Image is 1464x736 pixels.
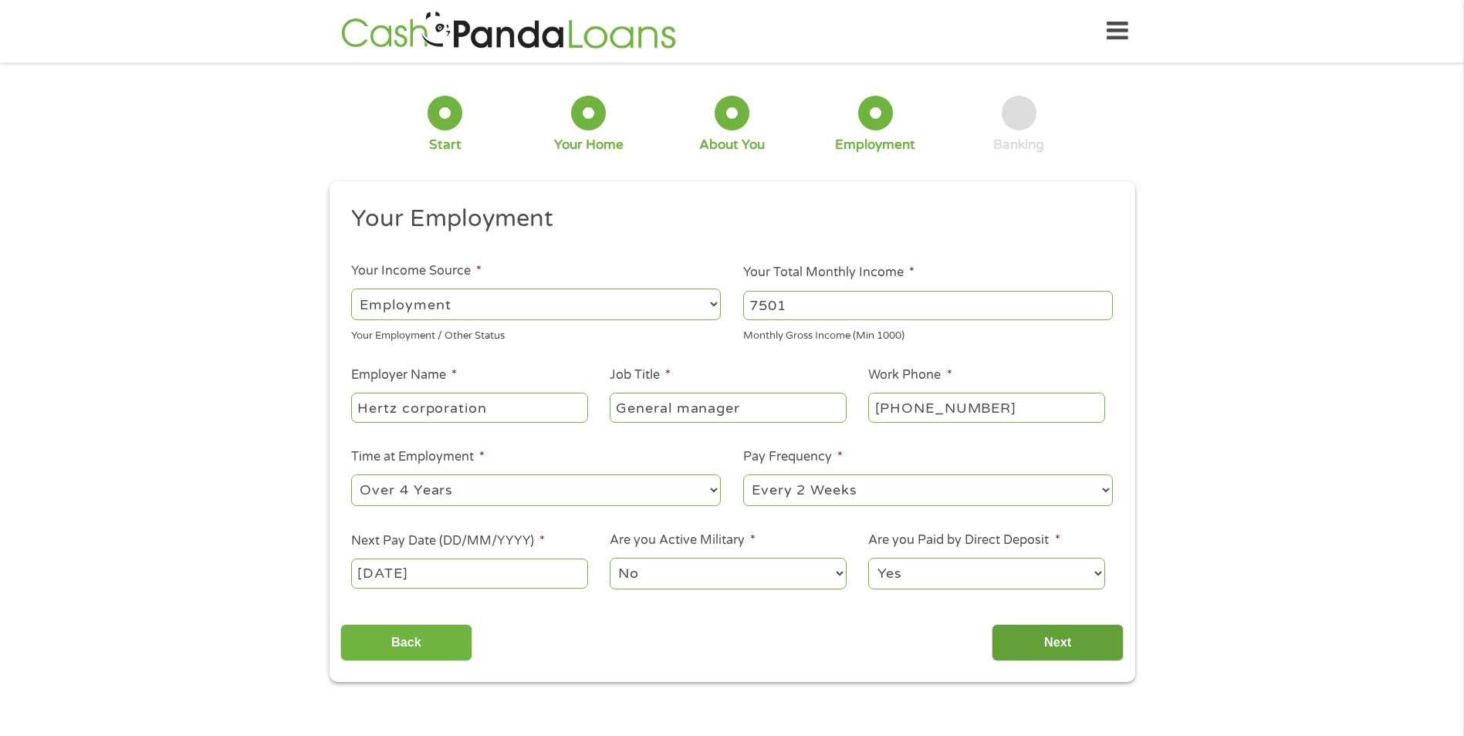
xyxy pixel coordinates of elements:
input: (231) 754-4010 [868,393,1104,422]
label: Next Pay Date (DD/MM/YYYY) [351,533,545,549]
div: Employment [835,137,915,154]
input: Cashier [610,393,846,422]
input: Walmart [351,393,587,422]
label: Your Income Source [351,263,482,279]
label: Employer Name [351,367,457,383]
label: Work Phone [868,367,952,383]
input: Use the arrow keys to pick a date [351,559,587,588]
div: Your Employment / Other Status [351,323,721,344]
div: Banking [993,137,1044,154]
h2: Your Employment [351,204,1101,235]
div: Monthly Gross Income (Min 1000) [743,323,1113,344]
div: About You [699,137,765,154]
img: GetLoanNow Logo [336,9,681,53]
label: Are you Paid by Direct Deposit [868,532,1060,549]
input: Back [340,624,472,662]
input: 1800 [743,291,1113,320]
label: Are you Active Military [610,532,756,549]
label: Pay Frequency [743,449,843,465]
div: Your Home [554,137,624,154]
label: Time at Employment [351,449,485,465]
div: Start [429,137,462,154]
label: Job Title [610,367,671,383]
input: Next [992,624,1124,662]
label: Your Total Monthly Income [743,265,915,281]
